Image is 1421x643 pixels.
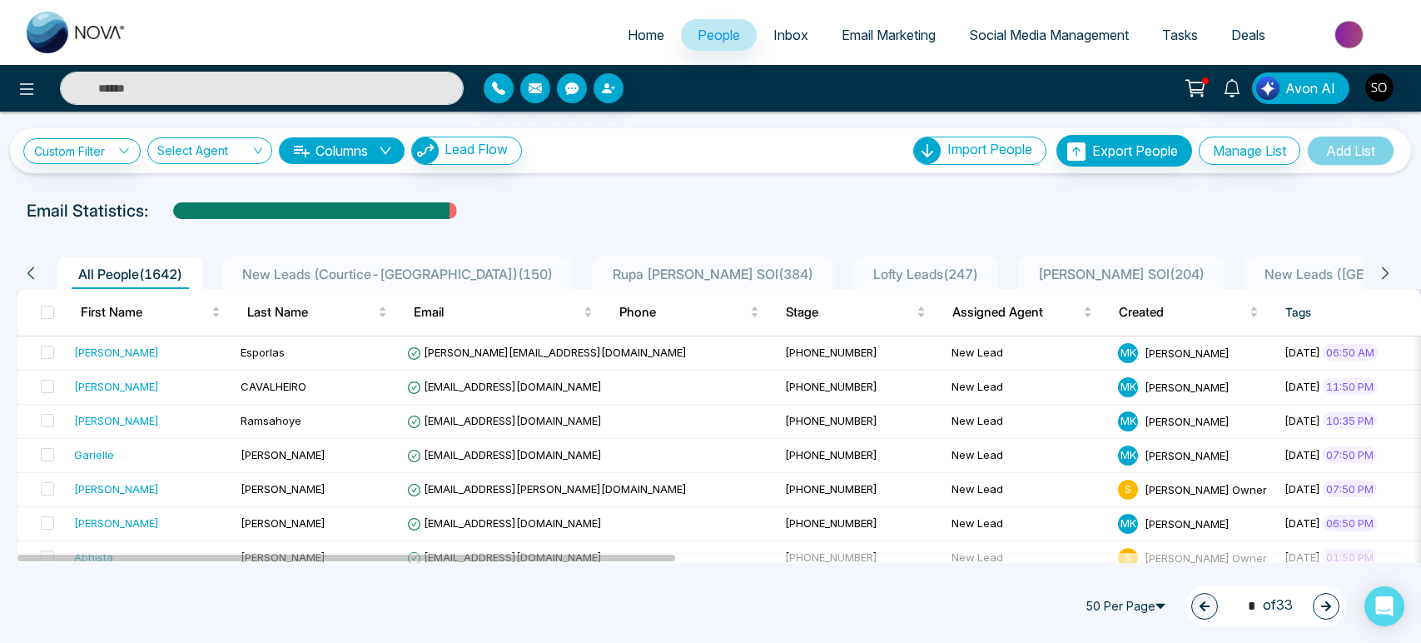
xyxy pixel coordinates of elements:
[757,19,825,51] a: Inbox
[1215,19,1282,51] a: Deals
[1284,414,1320,427] span: [DATE]
[407,346,687,359] span: [PERSON_NAME][EMAIL_ADDRESS][DOMAIN_NAME]
[947,141,1032,157] span: Import People
[825,19,952,51] a: Email Marketing
[407,482,687,496] span: [EMAIL_ADDRESS][PERSON_NAME][DOMAIN_NAME]
[1118,514,1138,534] span: M K
[407,380,602,393] span: [EMAIL_ADDRESS][DOMAIN_NAME]
[945,336,1111,371] td: New Lead
[1323,378,1377,395] span: 11:50 PM
[1284,551,1320,564] span: [DATE]
[74,549,113,566] div: Abhista
[1118,480,1138,500] span: S
[785,448,877,461] span: [PHONE_NUMBER]
[67,289,234,336] th: First Name
[1092,142,1178,159] span: Export People
[952,302,1080,322] span: Assigned Agent
[412,137,439,164] img: Lead Flow
[411,137,522,165] button: Lead Flow
[241,551,325,564] span: [PERSON_NAME]
[969,27,1129,43] span: Social Media Management
[1364,586,1404,626] div: Open Intercom Messenger
[1105,289,1272,336] th: Created
[241,414,301,427] span: Ramsahoye
[241,380,306,393] span: CAVALHEIRO
[74,446,114,463] div: Garielle
[1284,346,1320,359] span: [DATE]
[27,12,127,53] img: Nova CRM Logo
[1284,448,1320,461] span: [DATE]
[407,516,602,530] span: [EMAIL_ADDRESS][DOMAIN_NAME]
[1323,515,1377,531] span: 06:50 PM
[785,346,877,359] span: [PHONE_NUMBER]
[606,266,820,282] span: Rupa [PERSON_NAME] SOI ( 384 )
[241,482,325,496] span: [PERSON_NAME]
[1145,346,1230,359] span: [PERSON_NAME]
[247,302,375,322] span: Last Name
[628,27,664,43] span: Home
[1145,414,1230,427] span: [PERSON_NAME]
[1199,137,1300,165] button: Manage List
[1231,27,1265,43] span: Deals
[1119,302,1246,322] span: Created
[1145,482,1267,496] span: [PERSON_NAME] Owner
[279,137,405,164] button: Columnsdown
[785,516,877,530] span: [PHONE_NUMBER]
[785,414,877,427] span: [PHONE_NUMBER]
[1323,549,1377,566] span: 01:50 PM
[606,289,773,336] th: Phone
[234,289,400,336] th: Last Name
[1323,412,1377,429] span: 10:35 PM
[414,302,580,322] span: Email
[74,412,159,429] div: [PERSON_NAME]
[1145,19,1215,51] a: Tasks
[939,289,1105,336] th: Assigned Agent
[611,19,681,51] a: Home
[407,551,602,564] span: [EMAIL_ADDRESS][DOMAIN_NAME]
[945,371,1111,405] td: New Lead
[1056,135,1192,167] button: Export People
[81,302,208,322] span: First Name
[1118,548,1138,568] span: S
[1031,266,1211,282] span: [PERSON_NAME] SOI ( 204 )
[1145,380,1230,393] span: [PERSON_NAME]
[945,405,1111,439] td: New Lead
[1145,551,1267,564] span: [PERSON_NAME] Owner
[1162,27,1198,43] span: Tasks
[1078,593,1178,620] span: 50 Per Page
[407,414,602,427] span: [EMAIL_ADDRESS][DOMAIN_NAME]
[945,473,1111,507] td: New Lead
[786,302,913,322] span: Stage
[785,551,877,564] span: [PHONE_NUMBER]
[74,481,159,497] div: [PERSON_NAME]
[1323,481,1377,497] span: 07:50 PM
[1284,482,1320,496] span: [DATE]
[1118,343,1138,363] span: M K
[1145,448,1230,461] span: [PERSON_NAME]
[1285,78,1335,98] span: Avon AI
[1365,73,1394,102] img: User Avatar
[785,380,877,393] span: [PHONE_NUMBER]
[1323,344,1378,361] span: 06:50 AM
[445,141,508,157] span: Lead Flow
[773,27,808,43] span: Inbox
[407,448,602,461] span: [EMAIL_ADDRESS][DOMAIN_NAME]
[1256,77,1279,100] img: Lead Flow
[1323,446,1377,463] span: 07:50 PM
[405,137,522,165] a: Lead FlowLead Flow
[74,378,159,395] div: [PERSON_NAME]
[379,144,392,157] span: down
[1118,377,1138,397] span: M K
[1284,516,1320,530] span: [DATE]
[236,266,559,282] span: New Leads (Courtice-[GEOGRAPHIC_DATA]) ( 150 )
[785,482,877,496] span: [PHONE_NUMBER]
[241,448,325,461] span: [PERSON_NAME]
[241,516,325,530] span: [PERSON_NAME]
[241,346,285,359] span: Esporlas
[1145,516,1230,530] span: [PERSON_NAME]
[74,515,159,531] div: [PERSON_NAME]
[952,19,1145,51] a: Social Media Management
[1118,411,1138,431] span: M K
[945,507,1111,541] td: New Lead
[1238,595,1293,617] span: of 33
